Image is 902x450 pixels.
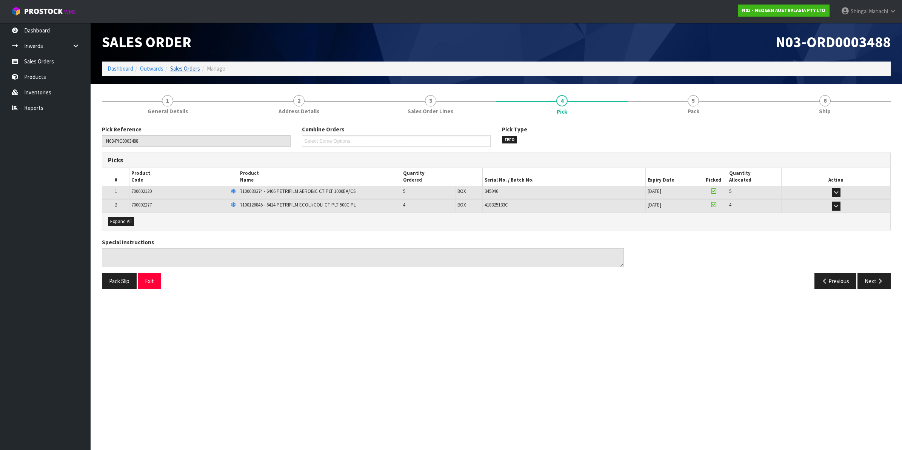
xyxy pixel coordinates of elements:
span: 418325133C [485,202,508,208]
img: cube-alt.png [11,6,21,16]
span: Shingai [851,8,868,15]
span: 1 [115,188,117,194]
span: Mahachi [869,8,888,15]
span: 4 [556,95,568,106]
span: Sales Order [102,32,191,51]
a: Dashboard [108,65,133,72]
a: Sales Orders [170,65,200,72]
button: Expand All [108,217,134,226]
span: [DATE] [648,202,661,208]
label: Special Instructions [102,238,154,246]
i: Frozen Goods [231,189,236,194]
span: 4 [403,202,405,208]
span: 3 [425,95,436,106]
span: 5 [403,188,405,194]
small: WMS [64,8,76,15]
span: 345946 [485,188,498,194]
button: Previous [814,273,857,289]
span: Sales Order Lines [408,107,453,115]
span: FEFO [502,136,517,144]
label: Pick Reference [102,125,142,133]
span: Picked [706,177,721,183]
th: Product Code [129,168,238,186]
label: Combine Orders [302,125,344,133]
span: 2 [293,95,305,106]
strong: N03 - NEOGEN AUSTRALASIA PTY LTD [742,7,825,14]
th: Quantity Ordered [401,168,483,186]
span: 700002120 [131,188,152,194]
span: BOX [457,188,466,194]
a: Outwards [140,65,163,72]
th: Quantity Allocated [727,168,782,186]
span: 4 [729,202,731,208]
span: 6 [819,95,831,106]
span: Pick [102,120,891,295]
span: 2 [115,202,117,208]
span: Pick [557,108,567,116]
th: Action [782,168,890,186]
span: 1 [162,95,173,106]
span: [DATE] [648,188,661,194]
span: General Details [148,107,188,115]
th: # [102,168,129,186]
span: Ship [819,107,831,115]
button: Pack Slip [102,273,137,289]
span: 5 [688,95,699,106]
span: 700002277 [131,202,152,208]
span: 7100039374 - 6406 PETRIFILM AEROBIC CT PLT 1000EA/CS [240,188,356,194]
th: Expiry Date [646,168,700,186]
span: N03-ORD0003488 [776,32,891,51]
span: BOX [457,202,466,208]
th: Product Name [238,168,401,186]
label: Pick Type [502,125,527,133]
span: Pack [688,107,699,115]
span: ProStock [24,6,63,16]
span: Expand All [110,218,132,225]
span: Address Details [279,107,319,115]
span: Manage [207,65,225,72]
span: 7100126845 - 6414 PETRIFILM ECOLI/COLI CT PLT 500C PL [240,202,356,208]
th: Serial No. / Batch No. [483,168,646,186]
h3: Picks [108,157,491,164]
i: Frozen Goods [231,203,236,208]
span: 5 [729,188,731,194]
button: Exit [138,273,161,289]
button: Next [857,273,891,289]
